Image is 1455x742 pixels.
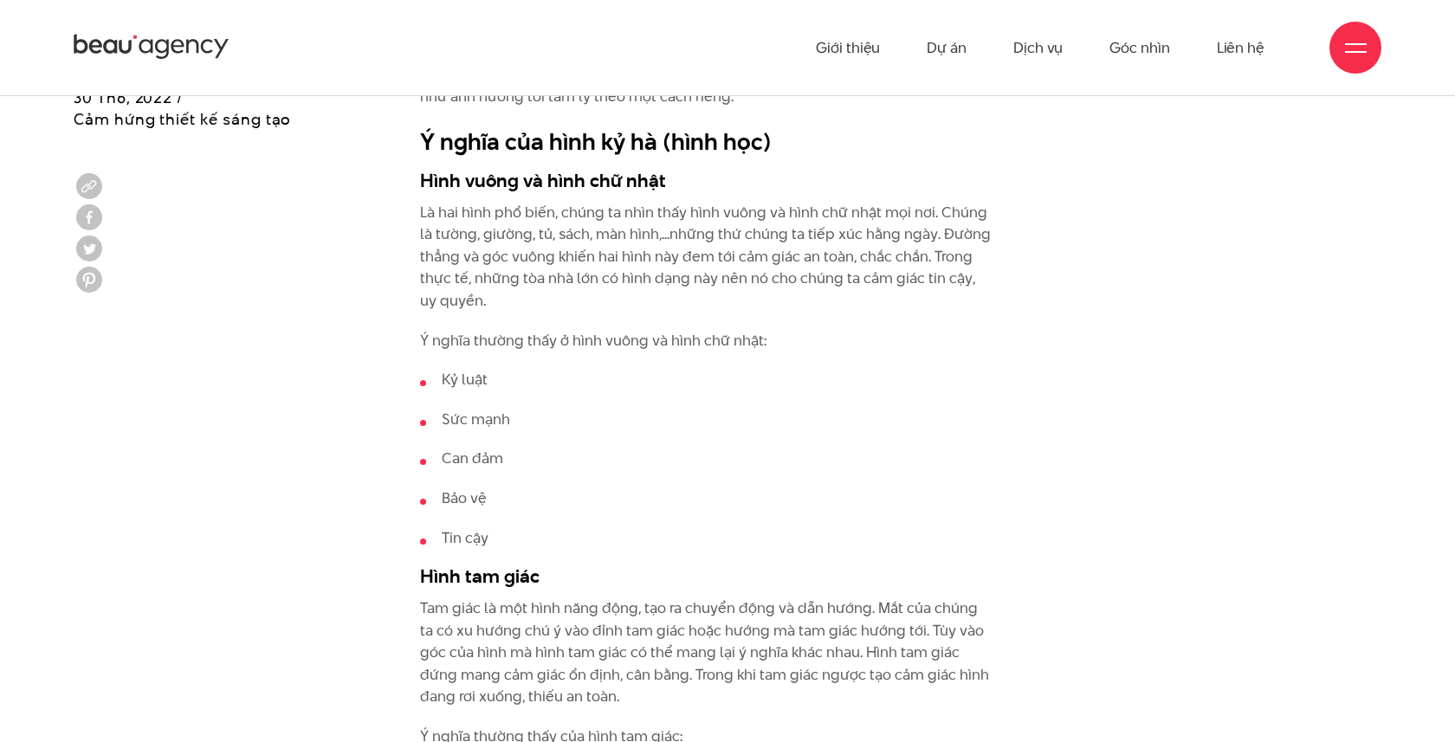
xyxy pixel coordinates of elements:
[420,448,992,470] li: Can đảm
[420,330,992,352] p: Ý nghĩa thường thấy ở hình vuông và hình chữ nhật:
[420,487,992,510] li: Bảo vệ
[420,126,992,158] h2: Ý nghĩa của hình kỷ hà (hình học)
[420,597,992,708] p: Tam giác là một hình năng động, tạo ra chuyển động và dẫn hướng. Mắt của chúng ta có xu hướng chú...
[74,87,291,130] span: 30 Th6, 2022 / Cảm hứng thiết kế sáng tạo
[420,527,992,550] li: Tin cậy
[420,202,992,313] p: Là hai hình phổ biến, chúng ta nhìn thấy hình vuông và hình chữ nhật mọi nơi. Chúng là tường, giư...
[420,167,992,193] h3: Hình vuông và hình chữ nhật
[420,369,992,391] li: Kỷ luật
[420,409,992,431] li: Sức mạnh
[420,563,992,589] h3: Hình tam giác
